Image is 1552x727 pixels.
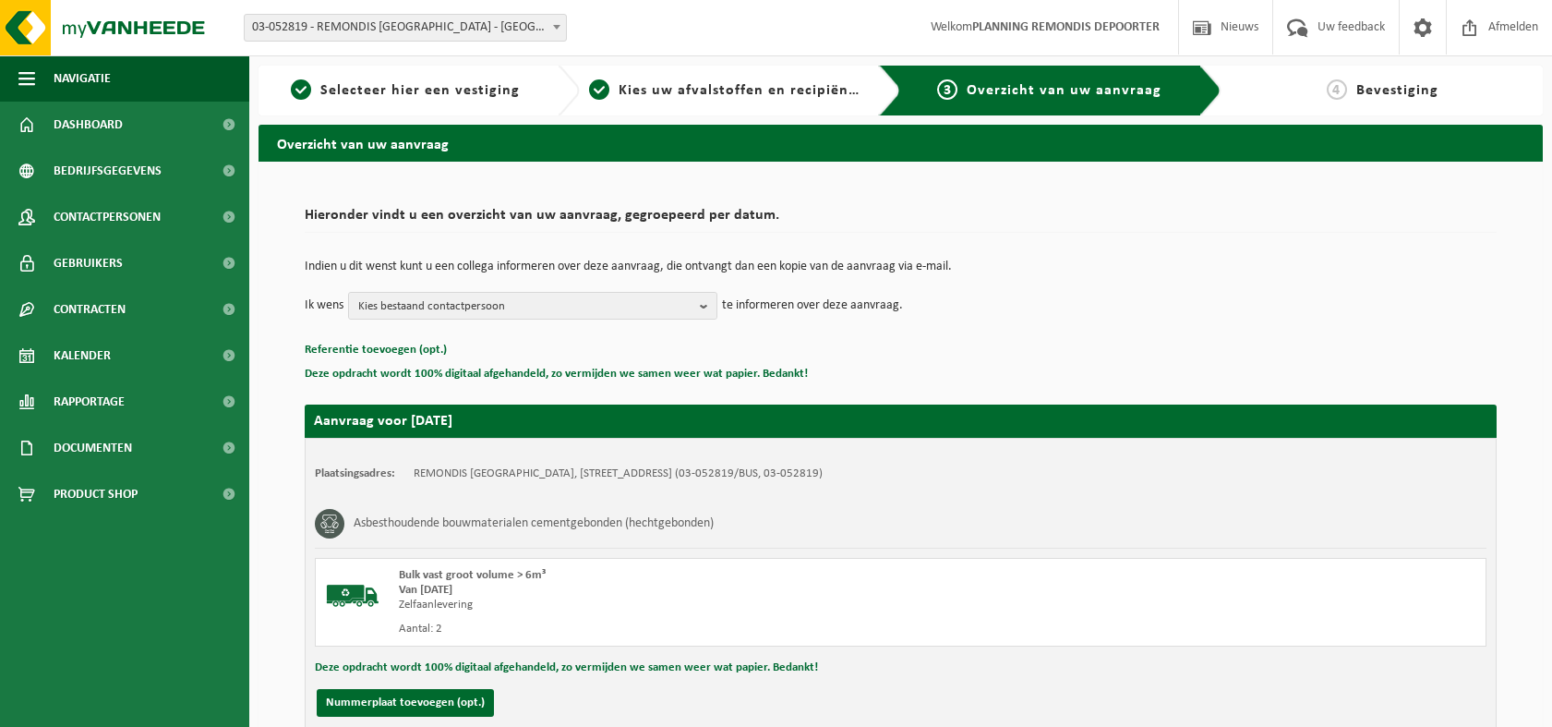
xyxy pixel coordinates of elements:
[54,240,123,286] span: Gebruikers
[54,194,161,240] span: Contactpersonen
[358,293,692,321] span: Kies bestaand contactpersoon
[314,414,452,429] strong: Aanvraag voor [DATE]
[937,79,957,100] span: 3
[399,598,975,612] div: Zelfaanlevering
[54,148,162,194] span: Bedrijfsgegevens
[244,14,567,42] span: 03-052819 - REMONDIS WEST-VLAANDEREN - OOSTENDE
[399,569,546,581] span: Bulk vast groot volume > 6m³
[972,20,1160,34] strong: PLANNING REMONDIS DEPOORTER
[399,622,975,636] div: Aantal: 2
[967,83,1161,98] span: Overzicht van uw aanvraag
[722,292,903,320] p: te informeren over deze aanvraag.
[315,467,395,479] strong: Plaatsingsadres:
[315,656,818,680] button: Deze opdracht wordt 100% digitaal afgehandeld, zo vermijden we samen weer wat papier. Bedankt!
[245,15,566,41] span: 03-052819 - REMONDIS WEST-VLAANDEREN - OOSTENDE
[54,425,132,471] span: Documenten
[619,83,872,98] span: Kies uw afvalstoffen en recipiënten
[54,286,126,333] span: Contracten
[305,338,447,362] button: Referentie toevoegen (opt.)
[54,471,138,517] span: Product Shop
[414,466,823,481] td: REMONDIS [GEOGRAPHIC_DATA], [STREET_ADDRESS] (03-052819/BUS, 03-052819)
[348,292,717,320] button: Kies bestaand contactpersoon
[259,125,1543,161] h2: Overzicht van uw aanvraag
[305,208,1497,233] h2: Hieronder vindt u een overzicht van uw aanvraag, gegroepeerd per datum.
[54,333,111,379] span: Kalender
[320,83,520,98] span: Selecteer hier een vestiging
[1327,79,1347,100] span: 4
[305,292,343,320] p: Ik wens
[54,102,123,148] span: Dashboard
[317,689,494,717] button: Nummerplaat toevoegen (opt.)
[305,261,1497,273] p: Indien u dit wenst kunt u een collega informeren over deze aanvraag, die ontvangt dan een kopie v...
[305,362,808,386] button: Deze opdracht wordt 100% digitaal afgehandeld, zo vermijden we samen weer wat papier. Bedankt!
[399,584,452,596] strong: Van [DATE]
[325,568,380,624] img: BL-SO-LV.png
[54,379,125,425] span: Rapportage
[589,79,864,102] a: 2Kies uw afvalstoffen en recipiënten
[354,509,714,539] h3: Asbesthoudende bouwmaterialen cementgebonden (hechtgebonden)
[291,79,311,100] span: 1
[268,79,543,102] a: 1Selecteer hier een vestiging
[1356,83,1438,98] span: Bevestiging
[54,55,111,102] span: Navigatie
[589,79,609,100] span: 2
